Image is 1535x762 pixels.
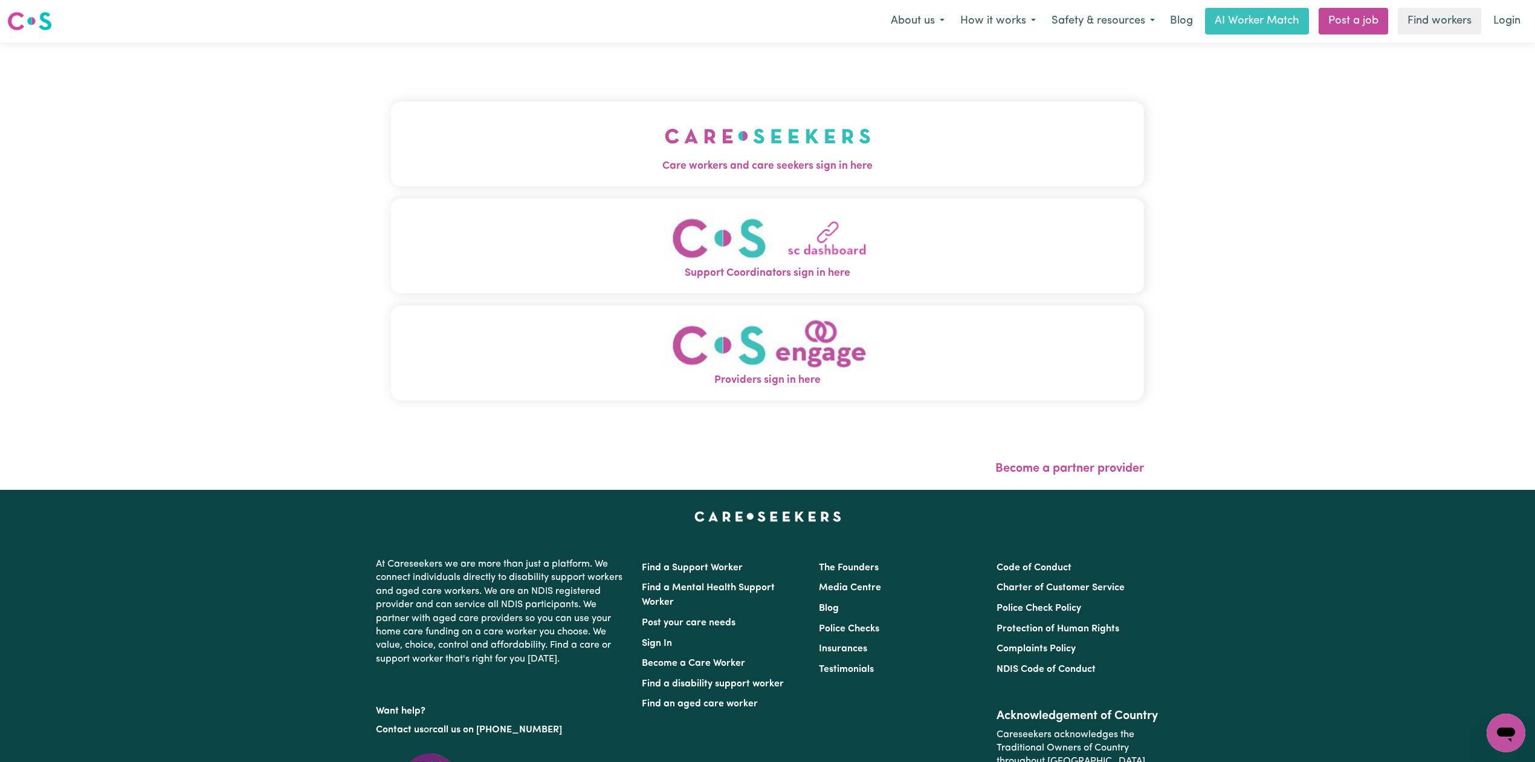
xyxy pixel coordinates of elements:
a: Complaints Policy [997,644,1076,654]
button: Safety & resources [1044,8,1163,34]
img: Careseekers logo [7,10,52,32]
a: NDIS Code of Conduct [997,665,1096,674]
span: Support Coordinators sign in here [391,265,1144,281]
a: AI Worker Match [1205,8,1309,34]
a: Contact us [376,725,424,735]
a: Charter of Customer Service [997,583,1125,593]
a: Find a disability support worker [642,679,784,689]
a: Careseekers logo [7,7,52,35]
a: Find a Support Worker [642,563,743,573]
a: Police Checks [819,624,879,634]
a: Insurances [819,644,867,654]
a: Testimonials [819,665,874,674]
p: At Careseekers we are more than just a platform. We connect individuals directly to disability su... [376,553,627,671]
a: call us on [PHONE_NUMBER] [433,725,562,735]
iframe: Button to launch messaging window [1487,714,1525,752]
p: or [376,718,627,741]
a: Find an aged care worker [642,699,758,709]
a: Code of Conduct [997,563,1071,573]
span: Providers sign in here [391,373,1144,388]
a: Sign In [642,639,672,648]
a: Blog [819,604,839,613]
a: The Founders [819,563,879,573]
a: Police Check Policy [997,604,1081,613]
a: Media Centre [819,583,881,593]
span: Care workers and care seekers sign in here [391,158,1144,174]
a: Login [1486,8,1528,34]
a: Find workers [1398,8,1481,34]
a: Find a Mental Health Support Worker [642,583,775,607]
a: Careseekers home page [694,512,841,521]
h2: Acknowledgement of Country [997,709,1159,723]
a: Protection of Human Rights [997,624,1119,634]
button: Support Coordinators sign in here [391,198,1144,293]
a: Blog [1163,8,1200,34]
button: How it works [952,8,1044,34]
button: Care workers and care seekers sign in here [391,102,1144,186]
a: Post your care needs [642,618,735,628]
a: Become a Care Worker [642,659,745,668]
p: Want help? [376,700,627,718]
a: Become a partner provider [995,463,1144,475]
button: About us [883,8,952,34]
a: Post a job [1319,8,1388,34]
button: Providers sign in here [391,305,1144,400]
